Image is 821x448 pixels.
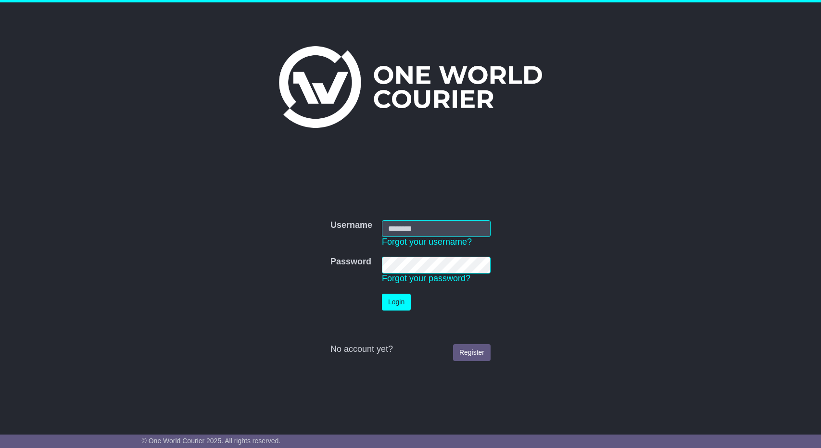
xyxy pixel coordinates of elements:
a: Register [453,344,491,361]
div: No account yet? [330,344,491,355]
a: Forgot your password? [382,274,470,283]
span: © One World Courier 2025. All rights reserved. [142,437,281,445]
button: Login [382,294,411,311]
label: Username [330,220,372,231]
img: One World [279,46,542,128]
a: Forgot your username? [382,237,472,247]
label: Password [330,257,371,267]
